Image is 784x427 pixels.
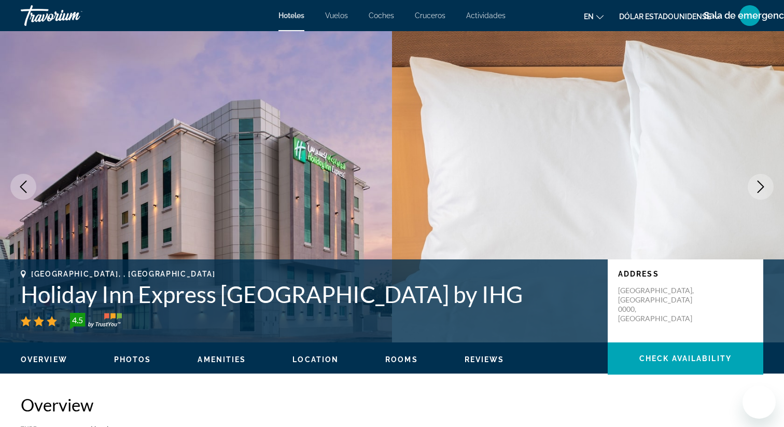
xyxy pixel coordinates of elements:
[21,281,597,308] h1: Holiday Inn Express [GEOGRAPHIC_DATA] by IHG
[466,11,506,20] a: Actividades
[292,355,339,364] span: Location
[114,355,151,364] span: Photos
[584,12,594,21] font: en
[114,355,151,364] button: Photos
[584,9,604,24] button: Cambiar idioma
[198,355,246,364] span: Amenities
[67,314,88,326] div: 4.5
[21,2,124,29] a: Travorium
[21,394,763,415] h2: Overview
[70,313,122,329] img: trustyou-badge-hor.svg
[618,286,701,323] p: [GEOGRAPHIC_DATA], [GEOGRAPHIC_DATA] 0000, [GEOGRAPHIC_DATA]
[198,355,246,364] button: Amenities
[21,355,67,364] span: Overview
[369,11,394,20] a: Coches
[619,9,721,24] button: Cambiar moneda
[325,11,348,20] a: Vuelos
[385,355,418,364] span: Rooms
[736,5,763,26] button: Menú de usuario
[385,355,418,364] button: Rooms
[743,385,776,419] iframe: Botón para iniciar la ventana de mensajería
[292,355,339,364] button: Location
[608,342,763,375] button: Check Availability
[31,270,216,278] span: [GEOGRAPHIC_DATA], , [GEOGRAPHIC_DATA]
[748,174,774,200] button: Next image
[619,12,711,21] font: Dólar estadounidense
[465,355,505,364] span: Reviews
[10,174,36,200] button: Previous image
[21,355,67,364] button: Overview
[465,355,505,364] button: Reviews
[618,270,753,278] p: Address
[278,11,304,20] a: Hoteles
[639,354,732,363] span: Check Availability
[415,11,445,20] a: Cruceros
